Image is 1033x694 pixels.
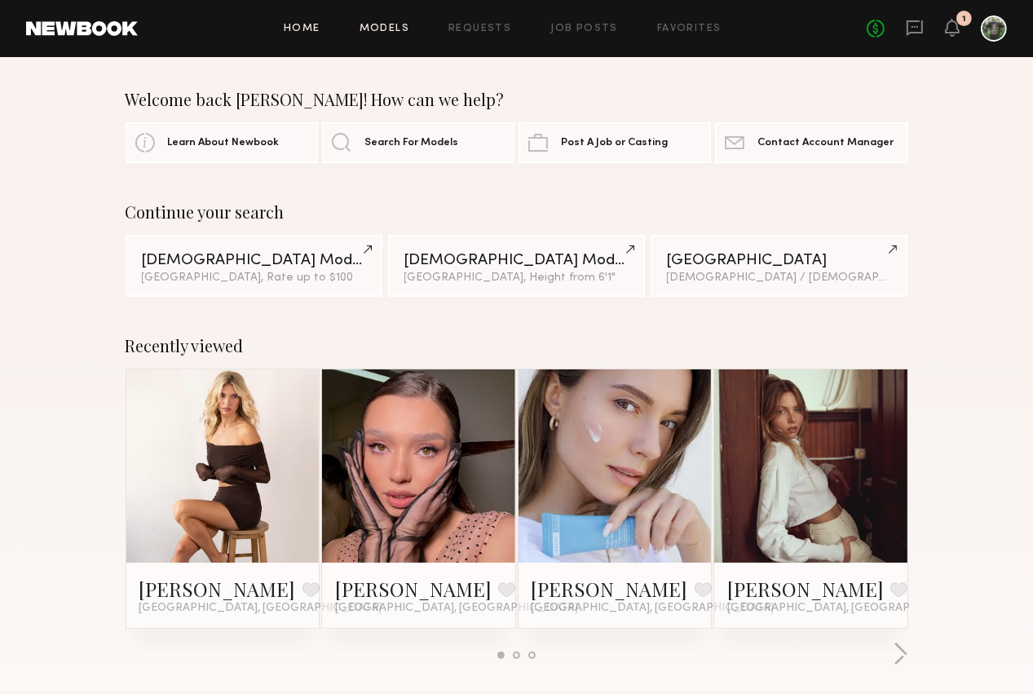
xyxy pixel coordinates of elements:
[284,24,320,34] a: Home
[667,253,892,268] div: [GEOGRAPHIC_DATA]
[727,576,884,602] a: [PERSON_NAME]
[142,253,367,268] div: [DEMOGRAPHIC_DATA] Models
[667,272,892,284] div: [DEMOGRAPHIC_DATA] / [DEMOGRAPHIC_DATA]
[142,272,367,284] div: [GEOGRAPHIC_DATA], Rate up to $100
[322,122,514,163] a: Search For Models
[532,602,775,615] span: [GEOGRAPHIC_DATA], [GEOGRAPHIC_DATA]
[651,235,908,297] a: [GEOGRAPHIC_DATA][DEMOGRAPHIC_DATA] / [DEMOGRAPHIC_DATA]
[335,602,578,615] span: [GEOGRAPHIC_DATA], [GEOGRAPHIC_DATA]
[139,602,382,615] span: [GEOGRAPHIC_DATA], [GEOGRAPHIC_DATA]
[657,24,722,34] a: Favorites
[519,122,711,163] a: Post A Job or Casting
[561,138,668,148] span: Post A Job or Casting
[404,253,629,268] div: [DEMOGRAPHIC_DATA] Models
[715,122,907,163] a: Contact Account Manager
[126,202,908,222] div: Continue your search
[126,122,318,163] a: Learn About Newbook
[139,576,296,602] a: [PERSON_NAME]
[532,576,688,602] a: [PERSON_NAME]
[448,24,511,34] a: Requests
[962,15,966,24] div: 1
[335,576,492,602] a: [PERSON_NAME]
[360,24,409,34] a: Models
[126,90,908,109] div: Welcome back [PERSON_NAME]! How can we help?
[126,336,908,356] div: Recently viewed
[550,24,618,34] a: Job Posts
[727,602,970,615] span: [GEOGRAPHIC_DATA], [GEOGRAPHIC_DATA]
[168,138,280,148] span: Learn About Newbook
[364,138,458,148] span: Search For Models
[404,272,629,284] div: [GEOGRAPHIC_DATA], Height from 6'1"
[126,235,383,297] a: [DEMOGRAPHIC_DATA] Models[GEOGRAPHIC_DATA], Rate up to $100
[757,138,894,148] span: Contact Account Manager
[388,235,646,297] a: [DEMOGRAPHIC_DATA] Models[GEOGRAPHIC_DATA], Height from 6'1"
